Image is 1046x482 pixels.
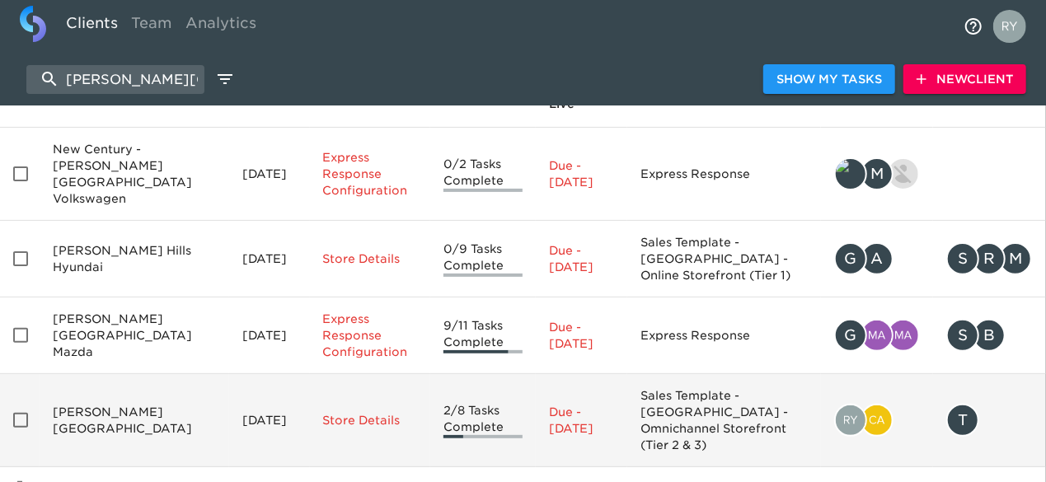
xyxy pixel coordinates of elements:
img: tyler@roadster.com [836,159,865,189]
div: G [834,319,867,352]
td: 0/9 Tasks Complete [430,221,536,297]
img: ryan.dale@roadster.com [836,405,865,435]
a: Clients [59,6,124,46]
a: Analytics [179,6,263,46]
button: NewClient [903,64,1026,95]
td: Express Response [627,128,821,221]
td: New Century - [PERSON_NAME][GEOGRAPHIC_DATA] Volkswagen [40,128,229,221]
img: Profile [993,10,1026,43]
td: [DATE] [229,297,309,374]
div: geoffrey.ruppert@roadster.com, austin.branch@cdk.com [834,242,920,275]
div: T [946,404,979,437]
td: 2/8 Tasks Complete [430,374,536,467]
div: support@eyeballmarketingsolutions.com, rconrad@eyeballmarketingsolutions.com, mdukes@eyeballmarke... [946,242,1033,275]
div: time@puentehillsford.com [946,404,1033,437]
p: Due - [DATE] [549,404,613,437]
div: S [946,319,979,352]
td: [DATE] [229,374,309,467]
td: Sales Template - [GEOGRAPHIC_DATA] - Omnichannel Storefront (Tier 2 & 3) [627,374,821,467]
div: ryan.dale@roadster.com, catherine.manisharaj@cdk.com [834,404,920,437]
div: R [973,242,1006,275]
p: Express Response Configuration [323,149,418,199]
div: A [861,242,894,275]
span: New Client [917,69,1013,90]
div: sean@phmazda.com, bo@phmazda.com [946,319,1033,352]
img: manjula.gunipuri@cdk.com [889,321,918,350]
td: [DATE] [229,221,309,297]
button: notifications [954,7,993,46]
div: G [834,242,867,275]
td: 0/2 Tasks Complete [430,128,536,221]
td: [DATE] [229,128,309,221]
div: M [861,157,894,190]
input: search [26,65,204,94]
img: madison.craig@roadster.com [862,321,892,350]
td: Express Response [627,297,821,374]
p: Express Response Configuration [323,311,418,360]
span: Show My Tasks [776,69,882,90]
p: Due - [DATE] [549,157,613,190]
div: tyler@roadster.com, michael.beck@roadster.com, kevin.lo@roadster.com [834,157,920,190]
div: M [999,242,1032,275]
td: [PERSON_NAME][GEOGRAPHIC_DATA] [40,374,229,467]
p: Due - [DATE] [549,319,613,352]
a: Team [124,6,179,46]
p: Due - [DATE] [549,242,613,275]
p: Store Details [323,412,418,428]
img: kevin.lo@roadster.com [889,159,918,189]
td: Sales Template - [GEOGRAPHIC_DATA] - Online Storefront (Tier 1) [627,221,821,297]
img: logo [20,6,46,42]
button: Show My Tasks [763,64,895,95]
button: edit [211,65,239,93]
div: B [973,319,1006,352]
div: geoffrey.ruppert@roadster.com, madison.craig@roadster.com, manjula.gunipuri@cdk.com [834,319,920,352]
img: catherine.manisharaj@cdk.com [862,405,892,435]
div: S [946,242,979,275]
td: [PERSON_NAME] Hills Hyundai [40,221,229,297]
p: Store Details [323,250,418,267]
td: 9/11 Tasks Complete [430,297,536,374]
td: [PERSON_NAME][GEOGRAPHIC_DATA] Mazda [40,297,229,374]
